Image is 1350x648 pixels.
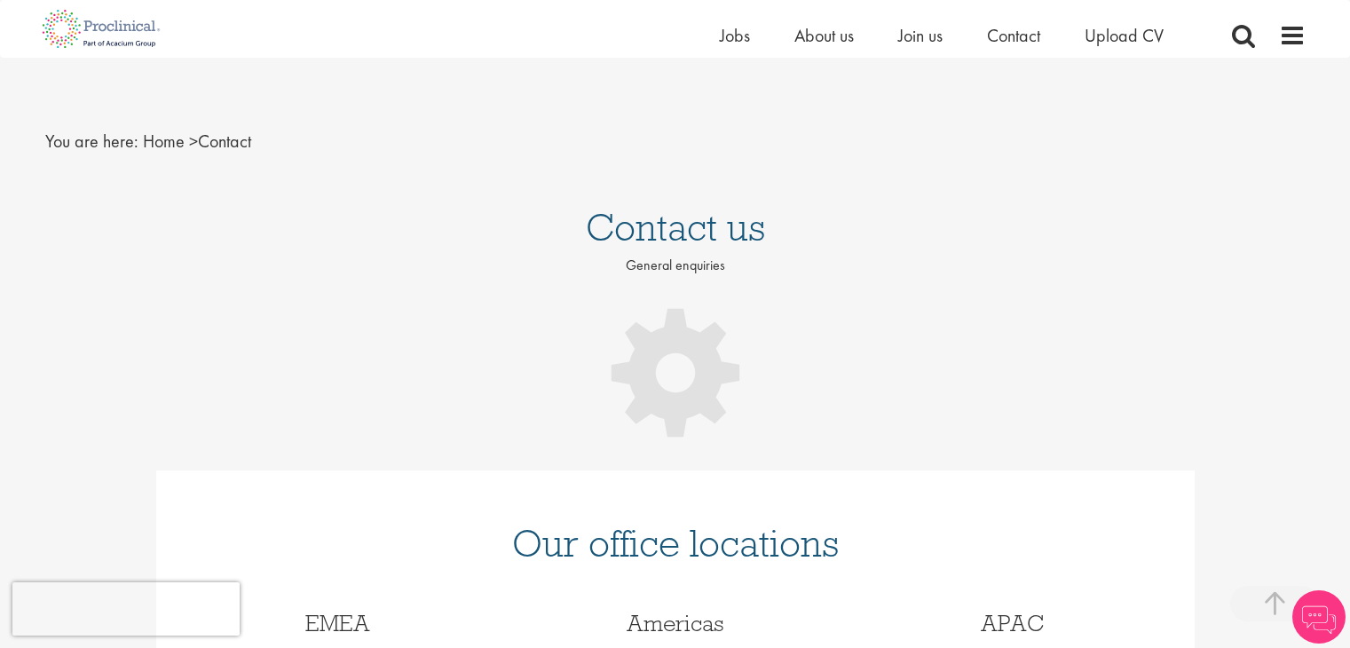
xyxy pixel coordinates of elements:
span: > [189,130,198,153]
iframe: reCAPTCHA [12,582,240,636]
a: Contact [987,24,1040,47]
a: breadcrumb link to Home [143,130,185,153]
h1: Our office locations [183,524,1168,563]
span: You are here: [45,130,138,153]
h3: EMEA [183,612,493,635]
a: Jobs [720,24,750,47]
h3: APAC [857,612,1168,635]
span: Contact [143,130,251,153]
img: Chatbot [1292,590,1346,644]
h3: Americas [520,612,831,635]
a: Join us [898,24,943,47]
a: Upload CV [1085,24,1164,47]
a: About us [794,24,854,47]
